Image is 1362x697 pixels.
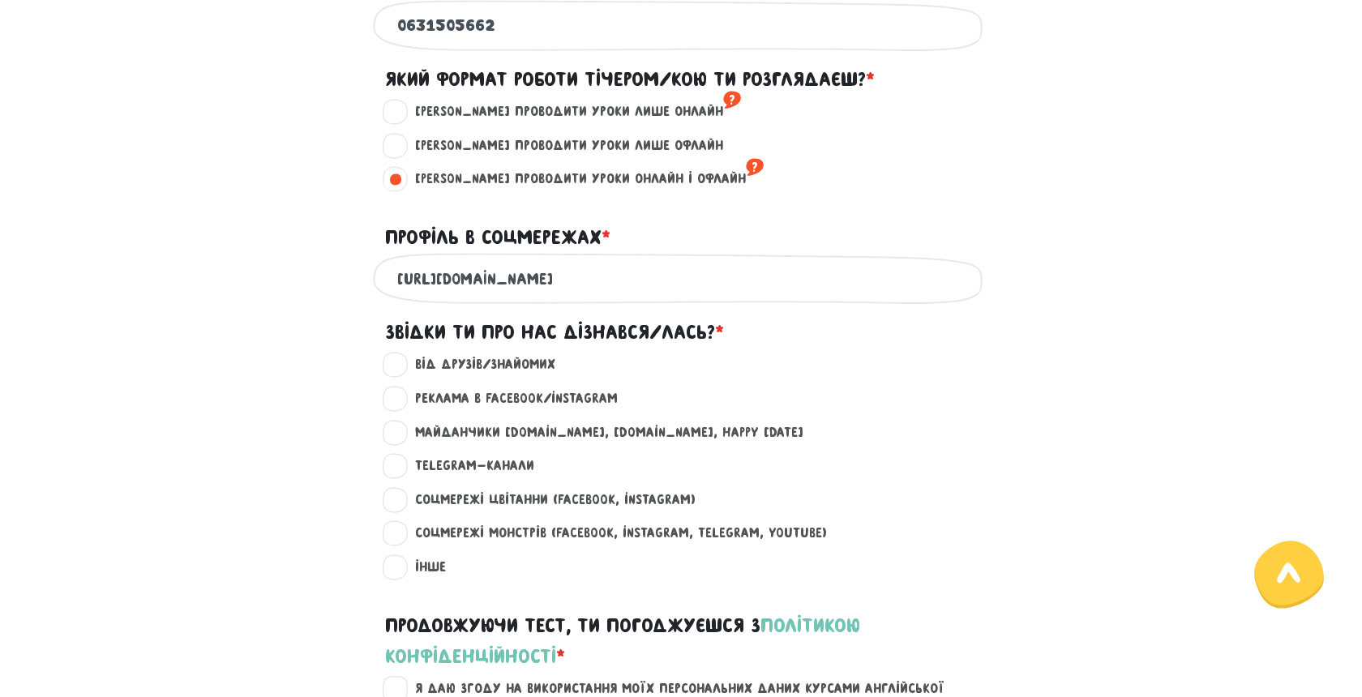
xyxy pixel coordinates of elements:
label: Реклама в Facebook/Instagram [401,388,618,409]
label: Telegram-канали [401,455,534,477]
sup: ? [746,154,764,180]
label: Продовжуючи тест, ти погоджуєшся з [385,610,977,673]
label: Інше [401,557,446,578]
label: Соцмережі Монстрів (Facebook, Instagram, Telegram, Youtube) [401,523,827,544]
label: [PERSON_NAME] проводити уроки лише онлайн [401,101,741,122]
a: політикою конфіденційності [385,614,860,667]
label: Який формат роботи тічером/кою ти розглядаєш? [385,64,875,95]
label: [PERSON_NAME] проводити уроки лише офлайн [401,135,723,156]
label: Соцмережі Цвітанни (Facebook, Instagram) [401,490,696,511]
label: Від друзів/знайомих [401,354,555,375]
label: Майданчики [DOMAIN_NAME], [DOMAIN_NAME], happy [DATE] [401,422,803,443]
input: +38 093 123 45 67 [397,7,965,44]
label: [PERSON_NAME] проводити уроки онлайн і офлайн [401,169,764,190]
label: Звідки ти про нас дізнався/лась? [385,317,724,348]
label: Профіль в соцмережах [385,222,610,253]
input: Facebook або Instagram [397,260,965,297]
sup: ? [723,87,741,113]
